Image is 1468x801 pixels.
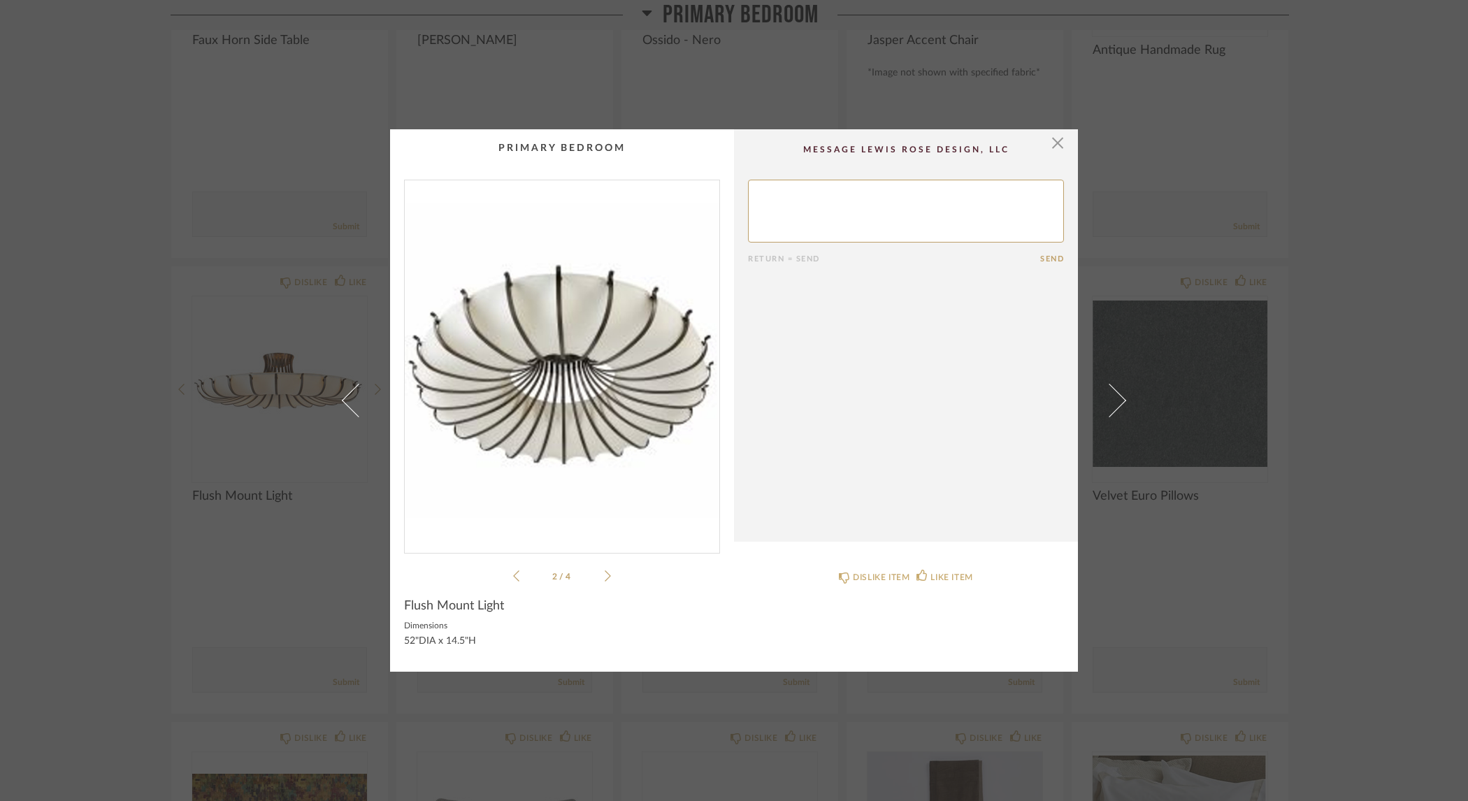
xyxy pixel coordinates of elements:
[404,636,476,647] div: 52"DIA x 14.5"H
[748,254,1040,264] div: Return = Send
[559,572,566,581] span: /
[405,180,719,542] div: 1
[404,598,504,614] span: Flush Mount Light
[404,619,476,630] label: Dimensions
[552,572,559,581] span: 2
[405,180,719,542] img: dd24b9a6-1515-4adc-a0e2-1744f14b26bd_1000x1000.jpg
[566,572,573,581] span: 4
[930,570,972,584] div: LIKE ITEM
[853,570,909,584] div: DISLIKE ITEM
[1040,254,1064,264] button: Send
[1044,129,1072,157] button: Close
